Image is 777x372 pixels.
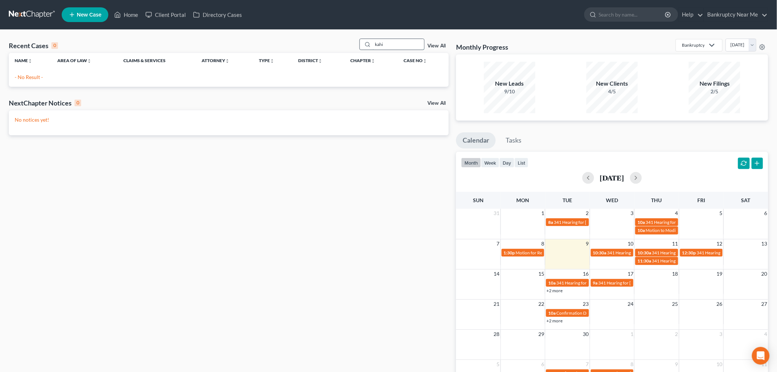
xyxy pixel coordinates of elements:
[689,88,740,95] div: 2/5
[538,300,545,308] span: 22
[461,158,481,168] button: month
[582,330,590,339] span: 30
[496,239,500,248] span: 7
[77,12,101,18] span: New Case
[484,88,535,95] div: 9/10
[111,8,142,21] a: Home
[142,8,189,21] a: Client Portal
[373,39,424,50] input: Search by name...
[299,58,323,63] a: Districtunfold_more
[716,239,723,248] span: 12
[630,360,634,369] span: 8
[599,280,664,286] span: 341 Hearing for [PERSON_NAME]
[761,300,768,308] span: 27
[427,43,446,49] a: View All
[716,360,723,369] span: 10
[607,250,673,255] span: 341 Hearing for [PERSON_NAME]
[764,330,768,339] span: 4
[675,209,679,218] span: 4
[493,269,500,278] span: 14
[15,58,32,63] a: Nameunfold_more
[582,269,590,278] span: 16
[499,132,528,149] a: Tasks
[517,197,530,203] span: Mon
[585,209,590,218] span: 2
[697,250,763,255] span: 341 Hearing for [PERSON_NAME]
[637,228,645,233] span: 10a
[761,269,768,278] span: 20
[741,197,751,203] span: Sat
[28,59,32,63] i: unfold_more
[637,250,651,255] span: 10:30a
[627,269,634,278] span: 17
[493,300,500,308] span: 21
[499,158,514,168] button: day
[541,209,545,218] span: 1
[630,330,634,339] span: 1
[118,53,196,68] th: Claims & Services
[586,79,638,88] div: New Clients
[672,300,679,308] span: 25
[318,59,323,63] i: unfold_more
[682,250,696,255] span: 12:30p
[675,360,679,369] span: 9
[456,43,508,51] h3: Monthly Progress
[371,59,375,63] i: unfold_more
[546,288,563,293] a: +2 more
[456,132,496,149] a: Calendar
[675,330,679,339] span: 2
[646,219,735,225] span: 341 Hearing for [PERSON_NAME], Cleopathra
[556,310,758,316] span: Confirmation Date for [PERSON_NAME] [GEOGRAPHIC_DATA][PERSON_NAME][GEOGRAPHIC_DATA]
[651,197,662,203] span: Thu
[404,58,427,63] a: Case Nounfold_more
[585,360,590,369] span: 7
[259,58,275,63] a: Typeunfold_more
[15,116,443,124] p: No notices yet!
[672,269,679,278] span: 18
[652,258,718,264] span: 341 Hearing for [PERSON_NAME]
[504,250,515,255] span: 1:30p
[606,197,618,203] span: Wed
[563,197,572,203] span: Tue
[9,99,81,107] div: NextChapter Notices
[541,360,545,369] span: 6
[672,239,679,248] span: 11
[704,8,768,21] a: Bankruptcy Near Me
[593,250,607,255] span: 10:30a
[719,330,723,339] span: 3
[493,330,500,339] span: 28
[716,300,723,308] span: 26
[697,197,705,203] span: Fri
[630,209,634,218] span: 3
[514,158,528,168] button: list
[556,280,622,286] span: 341 Hearing for [PERSON_NAME]
[51,42,58,49] div: 0
[538,269,545,278] span: 15
[582,300,590,308] span: 23
[57,58,91,63] a: Area of Lawunfold_more
[225,59,230,63] i: unfold_more
[202,58,230,63] a: Attorneyunfold_more
[15,74,443,81] p: - No Result -
[548,310,556,316] span: 10a
[546,318,563,323] a: +2 more
[350,58,375,63] a: Chapterunfold_more
[593,280,598,286] span: 9a
[87,59,91,63] i: unfold_more
[493,209,500,218] span: 31
[600,174,624,182] h2: [DATE]
[752,347,770,365] div: Open Intercom Messenger
[541,239,545,248] span: 8
[586,88,638,95] div: 4/5
[646,228,679,233] span: Motion to Modify
[682,42,705,48] div: Bankruptcy
[627,300,634,308] span: 24
[516,250,565,255] span: Motion for Relief Hearing
[637,258,651,264] span: 11:30a
[679,8,703,21] a: Help
[761,239,768,248] span: 13
[764,209,768,218] span: 6
[716,269,723,278] span: 19
[585,239,590,248] span: 9
[496,360,500,369] span: 5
